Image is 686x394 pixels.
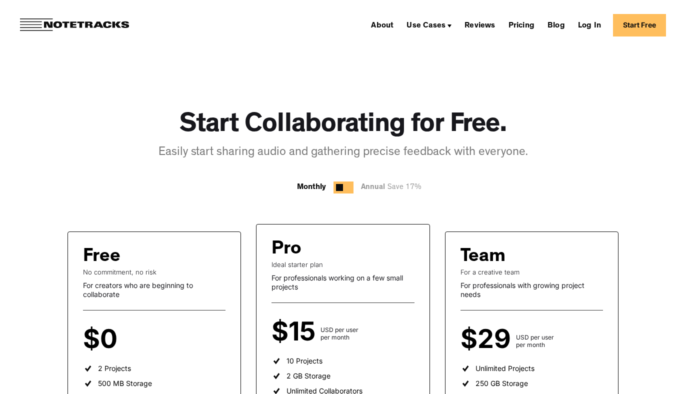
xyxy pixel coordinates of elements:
[158,144,528,161] div: Easily start sharing audio and gathering precise feedback with everyone.
[286,356,322,365] div: 10 Projects
[361,181,426,194] div: Annual
[613,14,666,36] a: Start Free
[83,330,122,348] div: $0
[271,273,414,291] div: For professionals working on a few small projects
[83,247,120,268] div: Free
[574,17,605,33] a: Log In
[385,184,421,191] span: Save 17%
[475,364,534,373] div: Unlimited Projects
[98,379,152,388] div: 500 MB Storage
[460,247,505,268] div: Team
[83,268,225,276] div: No commitment, no risk
[543,17,569,33] a: Blog
[516,333,554,348] div: USD per user per month
[98,364,131,373] div: 2 Projects
[504,17,538,33] a: Pricing
[406,22,445,30] div: Use Cases
[83,281,225,298] div: For creators who are beginning to collaborate
[460,281,603,298] div: For professionals with growing project needs
[460,268,603,276] div: For a creative team
[271,323,320,341] div: $15
[286,371,330,380] div: 2 GB Storage
[320,326,358,341] div: USD per user per month
[122,333,151,348] div: per user per month
[271,239,301,260] div: Pro
[460,330,516,348] div: $29
[297,181,326,193] div: Monthly
[367,17,397,33] a: About
[271,260,414,268] div: Ideal starter plan
[475,379,528,388] div: 250 GB Storage
[460,17,499,33] a: Reviews
[179,110,507,142] h1: Start Collaborating for Free.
